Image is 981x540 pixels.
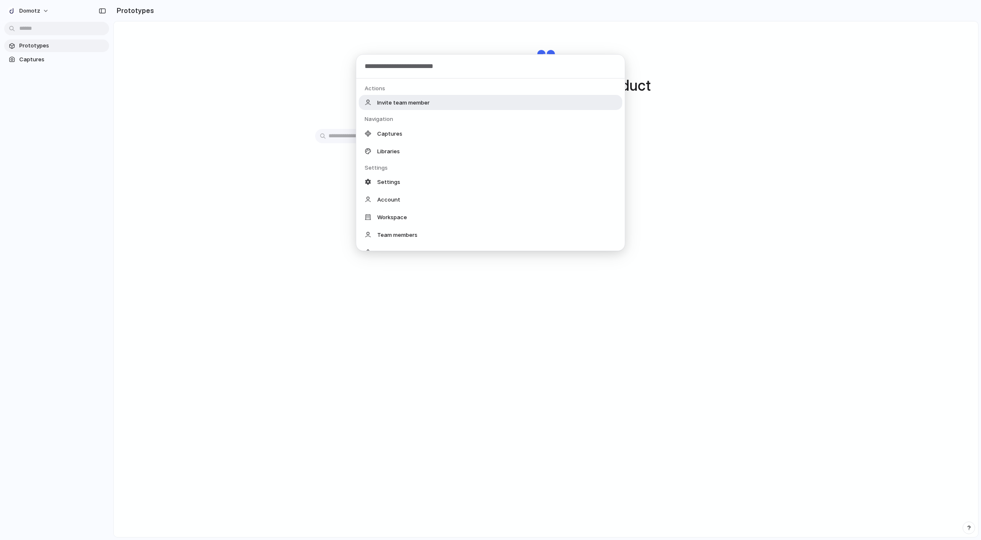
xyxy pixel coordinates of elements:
span: Integrations [377,248,410,257]
span: Settings [377,178,400,186]
span: Account [377,195,400,204]
span: Team members [377,231,417,239]
div: Suggestions [356,79,625,251]
span: Captures [377,129,402,138]
div: Actions [365,84,625,93]
span: Invite team member [377,98,430,107]
div: Settings [365,164,625,172]
div: Navigation [365,115,625,123]
span: Workspace [377,213,407,221]
span: Libraries [377,147,400,155]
